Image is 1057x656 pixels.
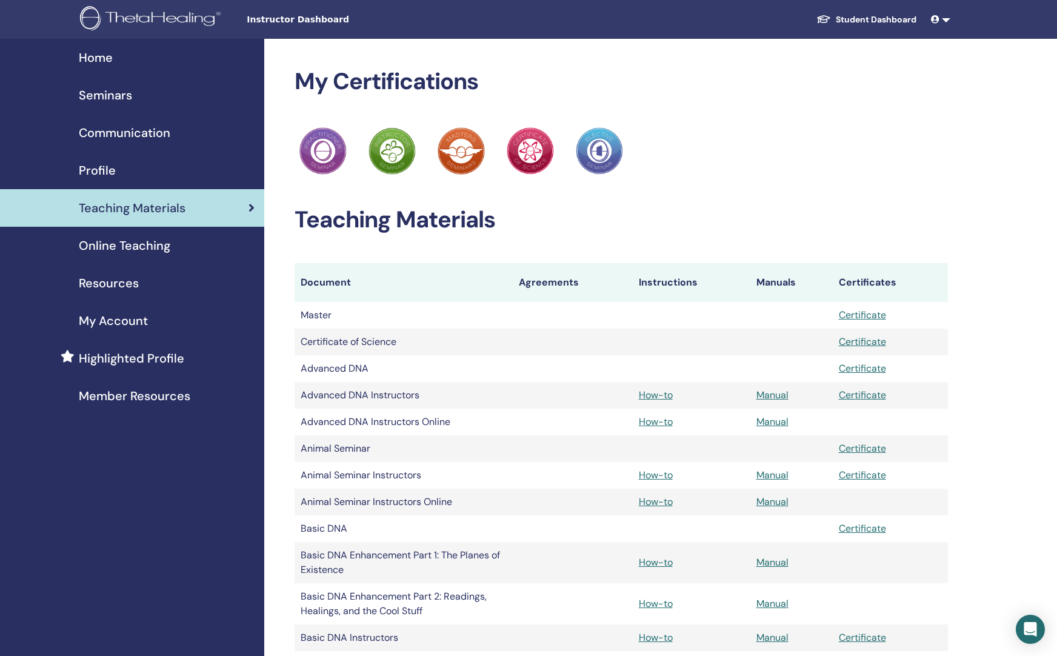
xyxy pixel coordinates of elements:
a: Manual [756,631,789,644]
span: My Account [79,312,148,330]
h2: My Certifications [295,68,948,96]
th: Agreements [513,263,633,302]
a: Certificate [839,631,886,644]
span: Communication [79,124,170,142]
a: Certificate [839,389,886,401]
a: Certificate [839,442,886,455]
a: How-to [639,495,673,508]
img: Practitioner [438,127,485,175]
a: How-to [639,469,673,481]
h2: Teaching Materials [295,206,948,234]
td: Animal Seminar [295,435,513,462]
span: Home [79,49,113,67]
span: Instructor Dashboard [247,13,428,26]
span: Seminars [79,86,132,104]
td: Master [295,302,513,329]
td: Certificate of Science [295,329,513,355]
a: Certificate [839,309,886,321]
img: graduation-cap-white.svg [816,14,831,24]
td: Advanced DNA [295,355,513,382]
img: Practitioner [368,127,416,175]
td: Animal Seminar Instructors Online [295,489,513,515]
span: Member Resources [79,387,190,405]
img: Practitioner [576,127,623,175]
span: Online Teaching [79,236,170,255]
a: Manual [756,597,789,610]
a: Manual [756,556,789,569]
th: Document [295,263,513,302]
a: Certificate [839,469,886,481]
a: How-to [639,556,673,569]
th: Instructions [633,263,750,302]
a: Certificate [839,522,886,535]
img: Practitioner [507,127,554,175]
td: Advanced DNA Instructors Online [295,409,513,435]
a: Manual [756,389,789,401]
td: Basic DNA Enhancement Part 2: Readings, Healings, and the Cool Stuff [295,583,513,624]
span: Teaching Materials [79,199,185,217]
a: Certificate [839,335,886,348]
td: Basic DNA Instructors [295,624,513,651]
a: How-to [639,597,673,610]
a: How-to [639,631,673,644]
span: Resources [79,274,139,292]
a: How-to [639,389,673,401]
img: Practitioner [299,127,347,175]
td: Basic DNA Enhancement Part 1: The Planes of Existence [295,542,513,583]
span: Highlighted Profile [79,349,184,367]
td: Animal Seminar Instructors [295,462,513,489]
th: Certificates [833,263,948,302]
a: Manual [756,415,789,428]
span: Profile [79,161,116,179]
a: Certificate [839,362,886,375]
th: Manuals [750,263,833,302]
td: Basic DNA [295,515,513,542]
a: How-to [639,415,673,428]
a: Manual [756,469,789,481]
a: Student Dashboard [807,8,926,31]
div: Open Intercom Messenger [1016,615,1045,644]
td: Advanced DNA Instructors [295,382,513,409]
img: logo.png [80,6,225,33]
a: Manual [756,495,789,508]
